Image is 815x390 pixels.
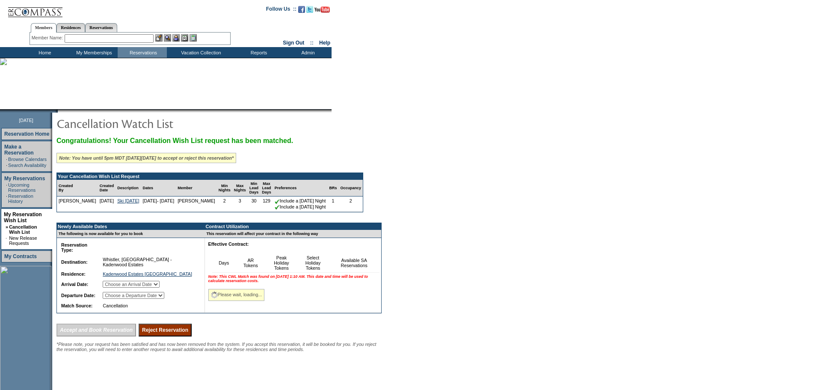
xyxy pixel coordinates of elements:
[9,224,37,235] a: Cancellation Wish List
[61,293,95,298] b: Departure Date:
[260,196,273,211] td: 129
[32,34,65,42] div: Member Name:
[327,180,338,196] td: BRs
[57,230,200,238] td: The following is now available for you to book
[212,253,236,273] td: Days
[118,47,167,58] td: Reservations
[338,180,363,196] td: Occupancy
[4,176,45,182] a: My Reservations
[329,253,379,273] td: Available SA Reservations
[205,223,381,230] td: Contract Utilization
[56,324,136,336] input: Accept and Book Reservation
[6,163,7,168] td: ·
[164,34,171,42] img: View
[172,34,180,42] img: Impersonate
[217,196,232,211] td: 2
[282,47,332,58] td: Admin
[31,23,57,33] a: Members
[4,211,42,223] a: My Reservation Wish List
[8,194,33,204] a: Reservation History
[98,196,116,211] td: [DATE]
[9,235,37,246] a: New Release Requests
[117,198,139,203] a: Ski [DATE]
[155,34,163,42] img: b_edit.gif
[56,342,376,352] span: *Please note, your request has been satisfied and has now been removed from the system. If you ac...
[4,253,37,259] a: My Contracts
[19,47,68,58] td: Home
[57,180,98,196] td: Created By
[207,273,379,285] td: Note: This CWL Match was found on [DATE] 1:10 AM. This date and time will be used to calculate re...
[85,23,117,32] a: Reservations
[4,144,34,156] a: Make a Reservation
[56,115,228,132] img: pgTtlCancellationNotification.gif
[338,196,363,211] td: 2
[59,155,234,161] i: Note: You have until 5pm MDT [DATE][DATE] to accept or reject this reservation*
[273,196,328,211] td: Include a [DATE] Night Include a [DATE] Night
[6,235,8,246] td: ·
[306,6,313,13] img: Follow us on Twitter
[139,324,192,336] input: Reject Reservation
[236,253,266,273] td: AR Tokens
[190,34,197,42] img: b_calculator.gif
[61,282,88,287] b: Arrival Date:
[275,199,280,204] img: chkSmaller.gif
[298,9,305,14] a: Become our fan on Facebook
[61,259,88,265] b: Destination:
[208,241,249,247] b: Effective Contract:
[248,196,261,211] td: 30
[314,6,330,13] img: Subscribe to our YouTube Channel
[233,47,282,58] td: Reports
[275,205,280,210] img: chkSmaller.gif
[176,196,217,211] td: [PERSON_NAME]
[327,196,338,211] td: 1
[167,47,233,58] td: Vacation Collection
[68,47,118,58] td: My Memberships
[8,182,36,193] a: Upcoming Reservations
[57,173,363,180] td: Your Cancellation Wish List Request
[314,9,330,14] a: Subscribe to our YouTube Channel
[103,271,192,277] a: Kadenwood Estates [GEOGRAPHIC_DATA]
[8,163,46,168] a: Search Availability
[319,40,330,46] a: Help
[266,253,297,273] td: Peak Holiday Tokens
[176,180,217,196] td: Member
[55,109,58,113] img: promoShadowLeftCorner.gif
[248,180,261,196] td: Min Lead Days
[61,303,92,308] b: Match Source:
[273,180,328,196] td: Preferences
[141,180,176,196] td: Dates
[208,289,265,301] div: Please wait, loading...
[101,255,197,269] td: Whistler, [GEOGRAPHIC_DATA] - Kadenwood Estates
[61,242,87,253] b: Reservation Type:
[266,5,296,15] td: Follow Us ::
[6,157,7,162] td: ·
[232,180,248,196] td: Max Nights
[4,131,49,137] a: Reservation Home
[8,157,47,162] a: Browse Calendars
[116,180,141,196] td: Description
[56,137,293,144] span: Congratulations! Your Cancellation Wish List request has been matched.
[181,34,188,42] img: Reservations
[19,118,33,123] span: [DATE]
[232,196,248,211] td: 3
[310,40,314,46] span: ::
[58,109,59,113] img: blank.gif
[61,271,86,277] b: Residence:
[56,23,85,32] a: Residences
[217,180,232,196] td: Min Nights
[98,180,116,196] td: Created Date
[6,194,7,204] td: ·
[6,182,7,193] td: ·
[283,40,304,46] a: Sign Out
[101,301,197,310] td: Cancellation
[57,196,98,211] td: [PERSON_NAME]
[6,224,8,229] b: »
[141,196,176,211] td: [DATE]- [DATE]
[57,223,200,230] td: Newly Available Dates
[297,253,329,273] td: Select Holiday Tokens
[298,6,305,13] img: Become our fan on Facebook
[205,230,381,238] td: This reservation will affect your contract in the following way
[260,180,273,196] td: Max Lead Days
[306,9,313,14] a: Follow us on Twitter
